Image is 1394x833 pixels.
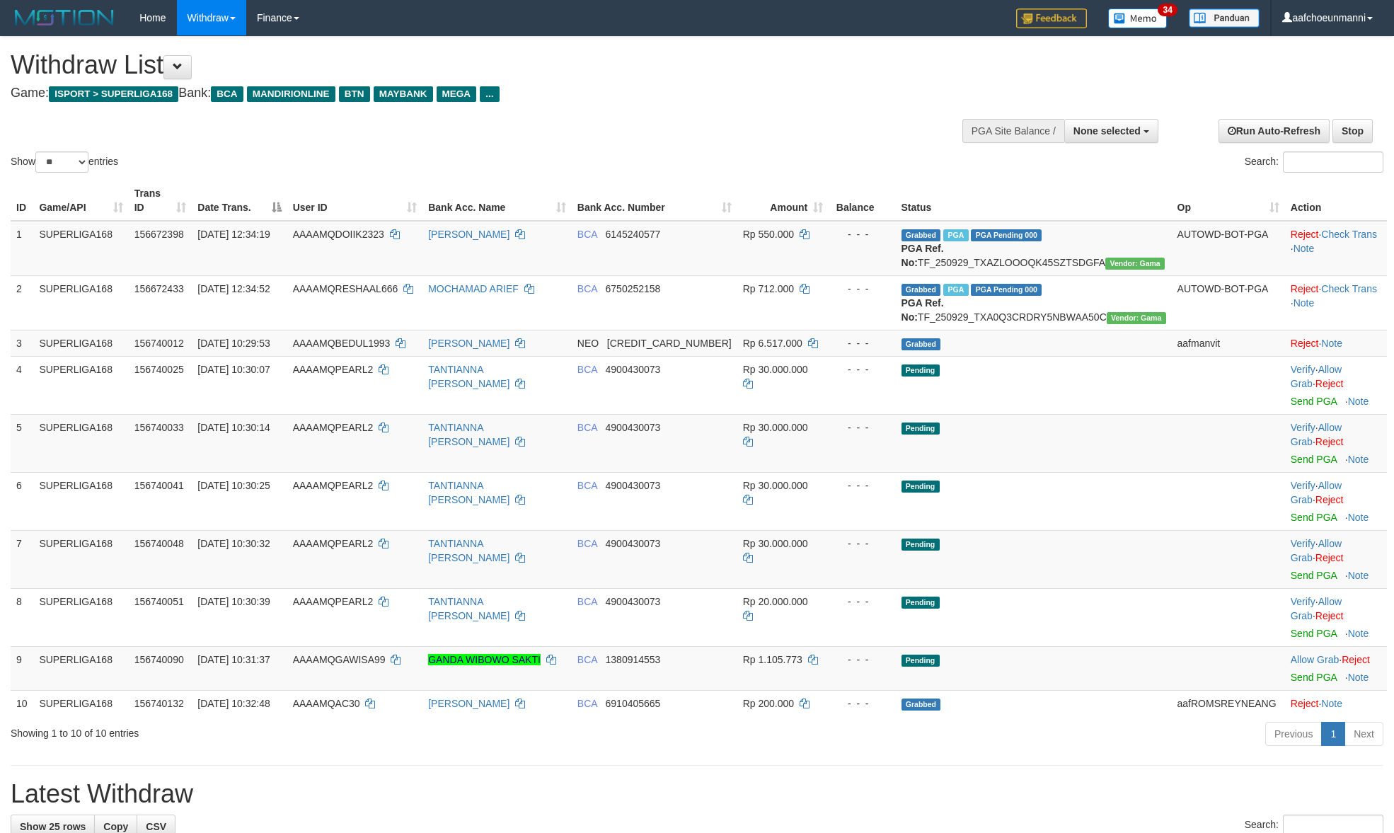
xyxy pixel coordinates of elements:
[902,655,940,667] span: Pending
[428,698,509,709] a: [PERSON_NAME]
[577,229,597,240] span: BCA
[1291,538,1315,549] a: Verify
[743,229,794,240] span: Rp 550.000
[971,284,1042,296] span: PGA Pending
[743,654,802,665] span: Rp 1.105.773
[287,180,423,221] th: User ID: activate to sort column ascending
[834,478,889,493] div: - - -
[1291,283,1319,294] a: Reject
[192,180,287,221] th: Date Trans.: activate to sort column descending
[834,336,889,350] div: - - -
[428,338,509,349] a: [PERSON_NAME]
[1291,422,1342,447] span: ·
[606,654,661,665] span: Copy 1380914553 to clipboard
[1016,8,1087,28] img: Feedback.jpg
[1291,422,1342,447] a: Allow Grab
[896,221,1172,276] td: TF_250929_TXAZLOOOQK45SZTSDGFA
[1291,596,1315,607] a: Verify
[293,283,398,294] span: AAAAMQRESHAAL666
[902,284,941,296] span: Grabbed
[1291,338,1319,349] a: Reject
[834,536,889,551] div: - - -
[1107,312,1166,324] span: Vendor URL: https://trx31.1velocity.biz
[834,420,889,435] div: - - -
[902,338,941,350] span: Grabbed
[134,229,184,240] span: 156672398
[577,364,597,375] span: BCA
[896,275,1172,330] td: TF_250929_TXA0Q3CRDRY5NBWAA50C
[428,422,509,447] a: TANTIANNA [PERSON_NAME]
[834,282,889,296] div: - - -
[134,538,184,549] span: 156740048
[247,86,335,102] span: MANDIRIONLINE
[1315,610,1344,621] a: Reject
[1105,258,1165,270] span: Vendor URL: https://trx31.1velocity.biz
[197,480,270,491] span: [DATE] 10:30:25
[428,364,509,389] a: TANTIANNA [PERSON_NAME]
[1291,654,1342,665] span: ·
[1285,221,1387,276] td: · ·
[1291,628,1337,639] a: Send PGA
[293,338,391,349] span: AAAAMQBEDUL1993
[428,283,519,294] a: MOCHAMAD ARIEF
[428,596,509,621] a: TANTIANNA [PERSON_NAME]
[743,596,808,607] span: Rp 20.000.000
[1291,538,1342,563] a: Allow Grab
[1285,275,1387,330] td: · ·
[1348,570,1369,581] a: Note
[1291,364,1342,389] a: Allow Grab
[902,423,940,435] span: Pending
[1285,646,1387,690] td: ·
[1291,480,1342,505] a: Allow Grab
[577,698,597,709] span: BCA
[1291,422,1315,433] a: Verify
[134,480,184,491] span: 156740041
[743,283,794,294] span: Rp 712.000
[606,596,661,607] span: Copy 4900430073 to clipboard
[834,362,889,377] div: - - -
[902,243,944,268] b: PGA Ref. No:
[1291,364,1342,389] span: ·
[374,86,433,102] span: MAYBANK
[33,330,128,356] td: SUPERLIGA168
[1285,414,1387,472] td: · ·
[428,538,509,563] a: TANTIANNA [PERSON_NAME]
[437,86,477,102] span: MEGA
[971,229,1042,241] span: PGA Pending
[572,180,737,221] th: Bank Acc. Number: activate to sort column ascending
[33,414,128,472] td: SUPERLIGA168
[428,480,509,505] a: TANTIANNA [PERSON_NAME]
[737,180,829,221] th: Amount: activate to sort column ascending
[834,227,889,241] div: - - -
[1291,229,1319,240] a: Reject
[11,151,118,173] label: Show entries
[1172,690,1285,716] td: aafROMSREYNEANG
[1291,654,1339,665] a: Allow Grab
[1073,125,1141,137] span: None selected
[902,597,940,609] span: Pending
[20,821,86,832] span: Show 25 rows
[33,530,128,588] td: SUPERLIGA168
[1291,596,1342,621] span: ·
[1158,4,1177,16] span: 34
[1348,396,1369,407] a: Note
[1291,698,1319,709] a: Reject
[11,51,915,79] h1: Withdraw List
[1291,596,1342,621] a: Allow Grab
[607,338,732,349] span: Copy 5859457218863465 to clipboard
[293,364,374,375] span: AAAAMQPEARL2
[1294,243,1315,254] a: Note
[1294,297,1315,309] a: Note
[293,229,384,240] span: AAAAMQDOIIK2323
[33,588,128,646] td: SUPERLIGA168
[11,646,33,690] td: 9
[33,690,128,716] td: SUPERLIGA168
[293,480,374,491] span: AAAAMQPEARL2
[293,422,374,433] span: AAAAMQPEARL2
[293,654,386,665] span: AAAAMQGAWISA99
[11,221,33,276] td: 1
[11,7,118,28] img: MOTION_logo.png
[103,821,128,832] span: Copy
[834,696,889,711] div: - - -
[1291,538,1342,563] span: ·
